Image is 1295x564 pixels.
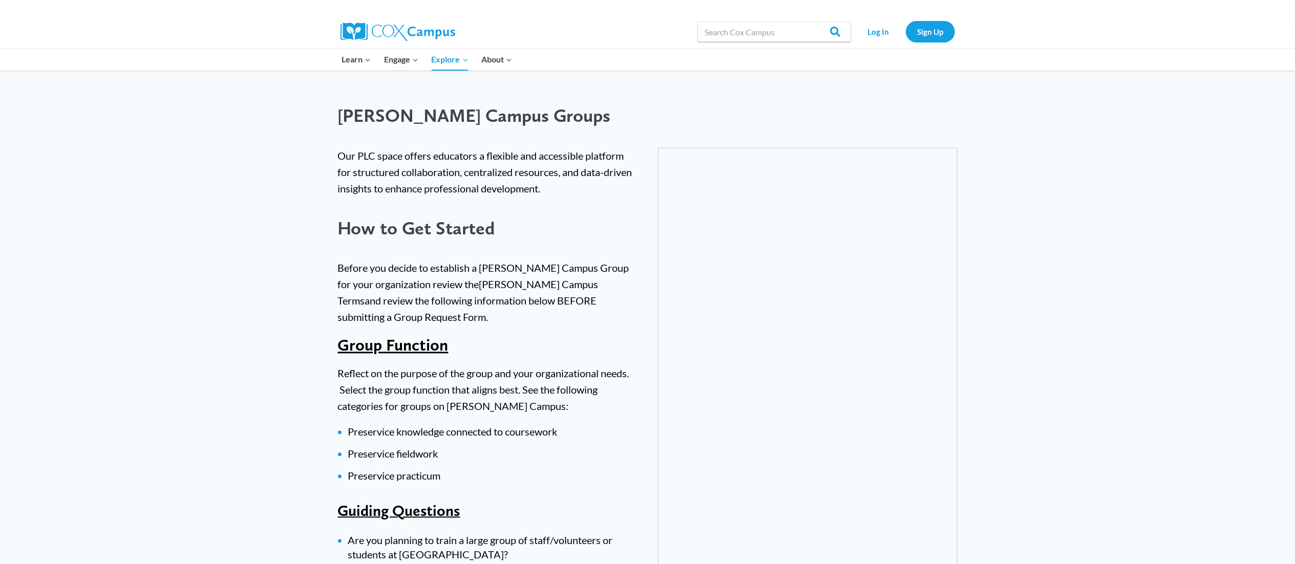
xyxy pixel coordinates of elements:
[338,278,599,307] a: [PERSON_NAME] Campus Terms
[856,21,955,42] nav: Secondary Navigation
[906,21,955,42] a: Sign Up
[338,217,496,239] span: How to Get Started
[377,49,425,70] button: Child menu of Engage
[425,49,475,70] button: Child menu of Explore
[338,147,638,197] p: Our PLC space offers educators a flexible and accessible platform for structured collaboration, c...
[338,259,638,325] p: Before you decide to establish a [PERSON_NAME] Campus Group for your organization review the and ...
[338,501,460,519] strong: Guiding Questions
[856,21,901,42] a: Log In
[335,49,519,70] nav: Primary Navigation
[338,335,449,355] span: Group Function
[697,21,851,42] input: Search Cox Campus
[338,365,638,414] p: Reflect on the purpose of the group and your organizational needs. Select the group function that...
[348,533,638,561] li: Are you planning to train a large group of staff/volunteers or students at [GEOGRAPHIC_DATA]?
[475,49,519,70] button: Child menu of About
[338,104,958,126] h2: [PERSON_NAME] Campus Groups
[348,446,638,461] li: Preservice fieldwork
[348,468,638,483] li: Preservice practicum
[335,49,378,70] button: Child menu of Learn
[348,424,638,439] li: Preservice knowledge connected to coursework
[341,23,455,41] img: Cox Campus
